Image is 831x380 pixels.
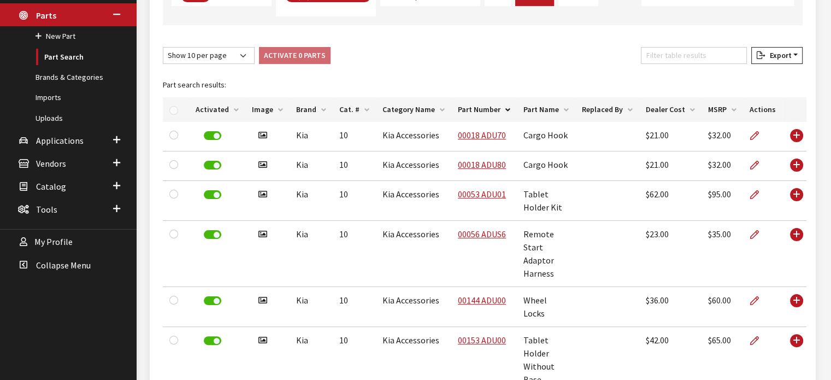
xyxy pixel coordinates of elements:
[641,47,747,64] input: Filter table results
[458,189,506,200] a: 00053 ADU01
[204,190,221,199] label: Deactivate Part
[782,287,806,327] td: Use Enter key to show more/less
[258,190,267,199] i: Has image
[517,151,575,181] td: Cargo Hook
[639,287,702,327] td: $36.00
[517,287,575,327] td: Wheel Locks
[189,97,245,122] th: Activated: activate to sort column ascending
[36,158,66,169] span: Vendors
[782,181,806,221] td: Use Enter key to show more/less
[290,97,333,122] th: Brand: activate to sort column ascending
[702,151,743,181] td: $32.00
[286,6,292,16] textarea: Search
[36,260,91,271] span: Collapse Menu
[290,221,333,287] td: Kia
[204,296,221,305] label: Deactivate Part
[333,221,376,287] td: 10
[36,135,84,146] span: Applications
[750,221,768,248] a: Edit Part
[36,10,56,21] span: Parts
[702,287,743,327] td: $60.00
[750,181,768,208] a: Edit Part
[290,151,333,181] td: Kia
[376,287,451,327] td: Kia Accessories
[639,151,702,181] td: $21.00
[750,327,768,354] a: Edit Part
[765,50,791,60] span: Export
[782,151,806,181] td: Use Enter key to show more/less
[204,336,221,345] label: Deactivate Part
[376,122,451,151] td: Kia Accessories
[782,221,806,287] td: Use Enter key to show more/less
[376,181,451,221] td: Kia Accessories
[750,287,768,314] a: Edit Part
[517,122,575,151] td: Cargo Hook
[702,122,743,151] td: $32.00
[333,151,376,181] td: 10
[639,122,702,151] td: $21.00
[204,131,221,140] label: Deactivate Part
[458,159,506,170] a: 00018 ADU80
[290,122,333,151] td: Kia
[258,230,267,239] i: Has image
[517,221,575,287] td: Remote Start Adaptor Harness
[333,181,376,221] td: 10
[575,97,639,122] th: Replaced By: activate to sort column ascending
[333,97,376,122] th: Cat. #: activate to sort column ascending
[750,122,768,149] a: Edit Part
[376,97,451,122] th: Category Name: activate to sort column ascending
[458,295,506,306] a: 00144 ADU00
[333,287,376,327] td: 10
[639,221,702,287] td: $23.00
[36,204,57,215] span: Tools
[258,336,267,345] i: Has image
[204,230,221,239] label: Deactivate Part
[639,97,702,122] th: Dealer Cost: activate to sort column ascending
[458,229,506,239] a: 00056 ADUS6
[36,181,66,192] span: Catalog
[517,97,575,122] th: Part Name: activate to sort column ascending
[458,335,506,346] a: 00153 ADU00
[376,221,451,287] td: Kia Accessories
[702,221,743,287] td: $35.00
[451,97,517,122] th: Part Number: activate to sort column descending
[702,181,743,221] td: $95.00
[163,73,806,97] caption: Part search results:
[34,237,73,248] span: My Profile
[245,97,290,122] th: Image: activate to sort column ascending
[750,151,768,179] a: Edit Part
[639,181,702,221] td: $62.00
[458,130,506,141] a: 00018 ADU70
[751,47,803,64] button: Export
[376,151,451,181] td: Kia Accessories
[333,122,376,151] td: 10
[258,296,267,305] i: Has image
[290,181,333,221] td: Kia
[290,287,333,327] td: Kia
[782,122,806,151] td: Use Enter key to show more/less
[517,181,575,221] td: Tablet Holder Kit
[258,131,267,140] i: Has image
[204,161,221,169] label: Deactivate Part
[258,161,267,169] i: Has image
[743,97,782,122] th: Actions
[702,97,743,122] th: MSRP: activate to sort column ascending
